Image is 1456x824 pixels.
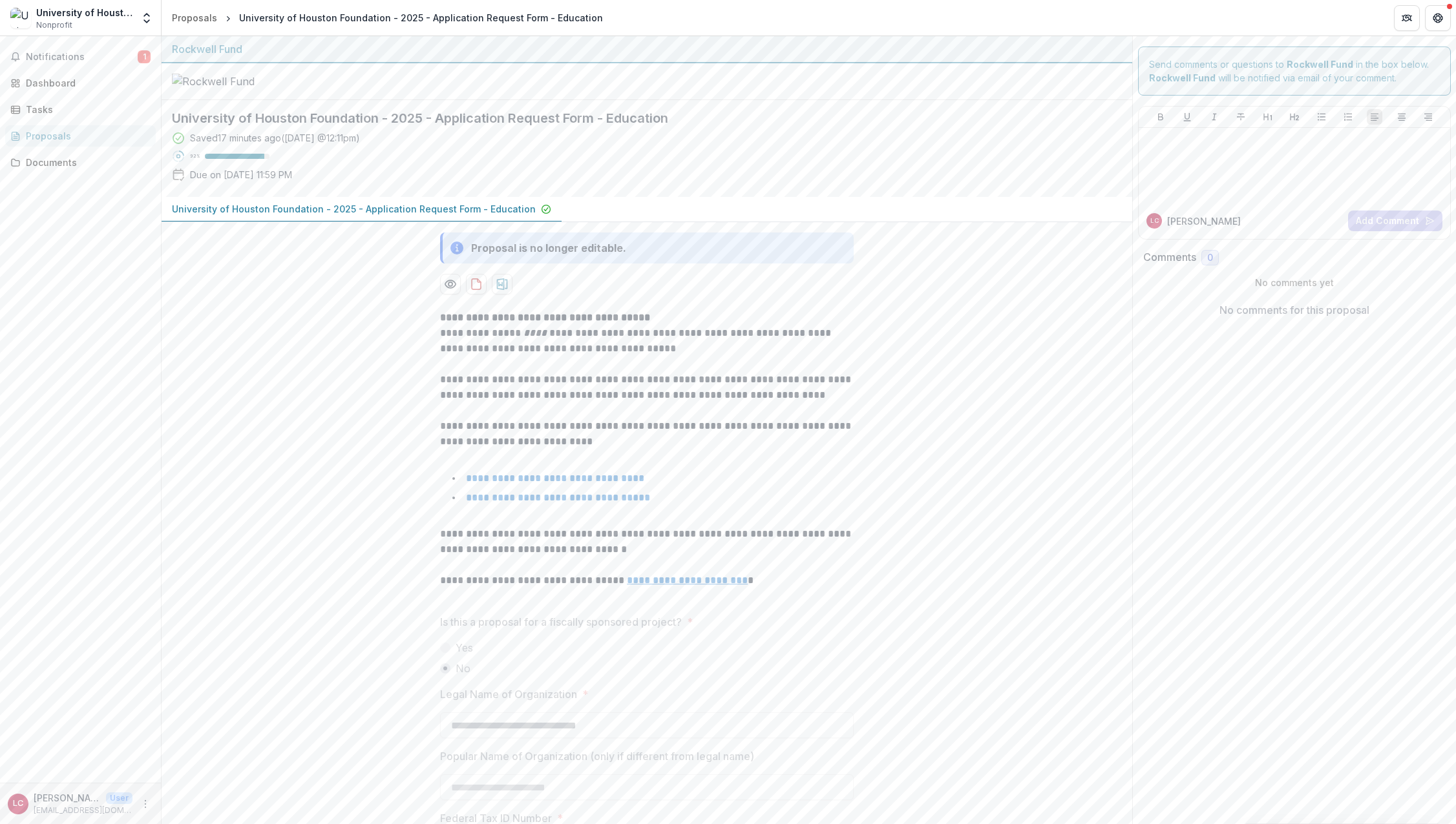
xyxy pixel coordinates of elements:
span: Nonprofit [36,19,72,31]
p: [PERSON_NAME] [1167,214,1241,228]
div: Liz Chavez [1150,218,1159,224]
strong: Rockwell Fund [1287,59,1353,70]
div: Proposals [172,11,217,25]
div: Rockwell Fund [172,41,1122,57]
div: Proposals [26,129,145,143]
p: No comments yet [1143,276,1446,289]
p: Due on [DATE] 11:59 PM [190,168,292,181]
button: download-proposal [492,274,512,294]
a: Documents [5,152,156,173]
button: Align Left [1367,109,1382,125]
button: Bold [1153,109,1168,125]
span: No [456,661,470,676]
p: No comments for this proposal [1219,302,1369,318]
button: Heading 1 [1260,109,1276,125]
div: Saved 17 minutes ago ( [DATE] @ 12:11pm ) [190,131,360,145]
button: Align Right [1420,109,1436,125]
button: Bullet List [1314,109,1329,125]
h2: Comments [1143,251,1196,263]
p: University of Houston Foundation - 2025 - Application Request Form - Education [172,202,536,216]
p: 92 % [190,152,200,161]
p: [PERSON_NAME] [34,791,101,805]
div: Liz Chavez [13,799,23,808]
span: Yes [456,640,473,655]
div: University of Houston Foundation - 2025 - Application Request Form - Education [239,11,603,25]
button: Get Help [1425,5,1451,31]
button: Add Comment [1348,211,1442,231]
nav: breadcrumb [167,8,608,27]
a: Tasks [5,99,156,120]
button: Open entity switcher [138,5,156,31]
button: Preview ede2ca42-c2ff-418f-a847-7661af0462ea-0.pdf [440,274,461,294]
button: Partners [1394,5,1420,31]
strong: Rockwell Fund [1149,72,1216,83]
a: Proposals [167,8,222,27]
p: [EMAIL_ADDRESS][DOMAIN_NAME] [34,805,132,816]
button: Ordered List [1340,109,1356,125]
div: Proposal is no longer editable. [471,240,626,256]
a: Proposals [5,125,156,147]
div: Dashboard [26,76,145,90]
div: University of Houston Foundation [36,6,132,19]
p: Legal Name of Organization [440,686,577,702]
button: Strike [1233,109,1249,125]
button: Heading 2 [1287,109,1302,125]
img: University of Houston Foundation [10,8,31,28]
img: Rockwell Fund [172,74,301,89]
p: User [106,792,132,804]
button: Align Center [1394,109,1409,125]
button: download-proposal [466,274,487,294]
button: Underline [1179,109,1195,125]
span: Notifications [26,52,138,63]
a: Dashboard [5,72,156,94]
button: More [138,796,153,812]
div: Documents [26,156,145,169]
p: Is this a proposal for a fiscally sponsored project? [440,614,682,630]
div: Tasks [26,103,145,116]
button: Italicize [1207,109,1222,125]
span: 1 [138,50,151,63]
button: Notifications1 [5,46,156,67]
span: 0 [1207,252,1213,263]
p: Popular Name of Organization (only if different from legal name) [440,748,754,764]
div: Send comments or questions to in the box below. will be notified via email of your comment. [1138,46,1451,96]
h2: University of Houston Foundation - 2025 - Application Request Form - Education [172,110,1101,126]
